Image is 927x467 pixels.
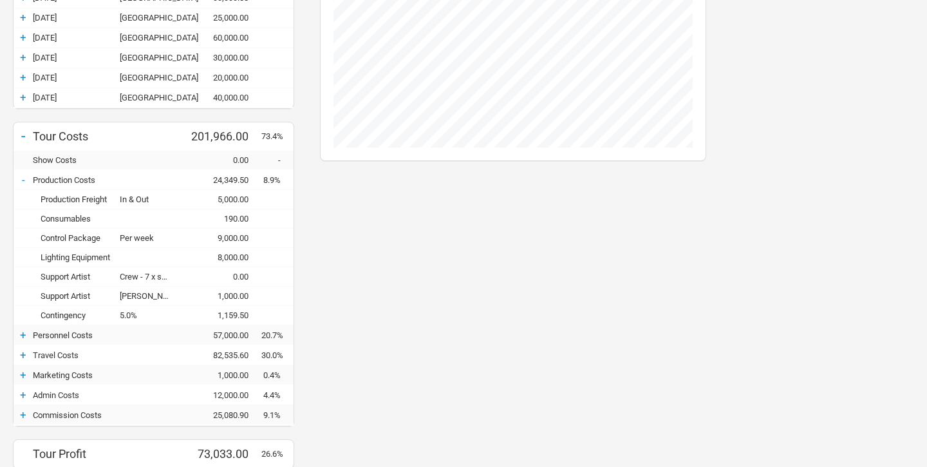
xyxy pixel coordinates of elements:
[120,272,184,281] div: Crew - 7 x shows Poss Support artist costs
[33,330,184,340] div: Personnel Costs
[33,93,120,102] div: 05-Dec-25
[184,410,261,420] div: 25,080.90
[33,129,184,143] div: Tour Costs
[184,13,261,23] div: 25,000.00
[33,272,120,281] div: Support Artist
[33,13,120,23] div: 26-Nov-25
[184,93,261,102] div: 40,000.00
[33,73,120,82] div: 03-Dec-25
[184,33,261,43] div: 60,000.00
[184,214,261,224] div: 190.00
[14,388,33,401] div: +
[14,71,33,84] div: +
[184,370,261,380] div: 1,000.00
[261,131,294,141] div: 73.4%
[33,155,184,165] div: Show Costs
[33,214,184,224] div: Consumables
[33,53,120,62] div: 30-Nov-25
[14,368,33,381] div: +
[184,310,261,320] div: 1,159.50
[14,348,33,361] div: +
[184,73,261,82] div: 20,000.00
[184,233,261,243] div: 9,000.00
[184,350,261,360] div: 82,535.60
[33,390,184,400] div: Admin Costs
[261,175,294,185] div: 8.9%
[120,291,184,301] div: Luke Thompson - $500 USD
[33,310,120,320] div: Contingency
[184,129,261,143] div: 201,966.00
[261,370,294,380] div: 0.4%
[184,155,261,165] div: 0.00
[120,73,184,82] div: Beijing
[184,447,261,461] div: 73,033.00
[120,33,184,43] div: Bangkok
[33,33,120,43] div: 28-Nov-25
[184,195,261,204] div: 5,000.00
[33,233,120,243] div: Control Package
[14,11,33,24] div: +
[14,329,33,341] div: +
[33,410,184,420] div: Commission Costs
[33,175,184,185] div: Production Costs
[33,253,184,262] div: Lighting Equipment
[184,175,261,185] div: 24,349.50
[33,370,184,380] div: Marketing Costs
[14,408,33,421] div: +
[33,291,120,301] div: Support Artist
[120,233,184,243] div: Per week
[261,410,294,420] div: 9.1%
[261,449,294,459] div: 26.6%
[261,350,294,360] div: 30.0%
[14,31,33,44] div: +
[261,390,294,400] div: 4.4%
[120,310,184,320] div: 5.0%
[14,91,33,104] div: +
[120,93,184,102] div: Hong Kong
[14,173,33,186] div: -
[33,195,120,204] div: Production Freight
[184,272,261,281] div: 0.00
[261,155,294,165] div: -
[184,390,261,400] div: 12,000.00
[184,291,261,301] div: 1,000.00
[14,127,33,145] div: -
[120,13,184,23] div: Singapore
[33,350,184,360] div: Travel Costs
[33,447,184,461] div: Tour Profit
[120,53,184,62] div: Shanghai
[184,253,261,262] div: 8,000.00
[261,330,294,340] div: 20.7%
[120,195,184,204] div: In & Out
[184,53,261,62] div: 30,000.00
[14,51,33,64] div: +
[184,330,261,340] div: 57,000.00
